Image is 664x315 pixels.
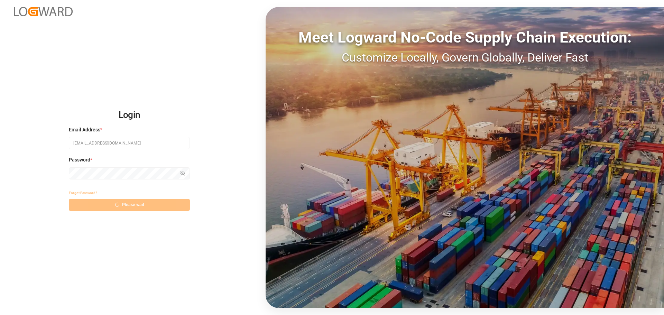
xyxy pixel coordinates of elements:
div: Customize Locally, Govern Globally, Deliver Fast [266,49,664,66]
span: Email Address [69,126,100,133]
img: Logward_new_orange.png [14,7,73,16]
span: Password [69,156,90,164]
input: Enter your email [69,137,190,149]
div: Meet Logward No-Code Supply Chain Execution: [266,26,664,49]
h2: Login [69,104,190,126]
